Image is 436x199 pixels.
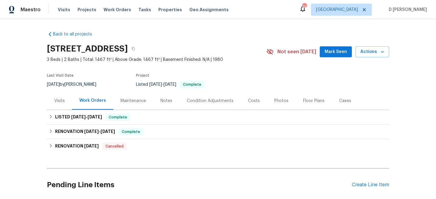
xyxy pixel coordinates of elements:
div: Maintenance [121,98,146,104]
button: Mark Seen [320,46,352,58]
span: Last Visit Date [47,74,74,77]
span: Projects [78,7,96,13]
div: Costs [248,98,260,104]
div: Notes [160,98,172,104]
span: - [71,115,102,119]
span: Work Orders [104,7,131,13]
span: Mark Seen [325,48,347,56]
span: Properties [158,7,182,13]
div: Floor Plans [303,98,325,104]
span: D [PERSON_NAME] [386,7,427,13]
h2: [STREET_ADDRESS] [47,46,128,52]
span: [DATE] [71,115,86,119]
div: Condition Adjustments [187,98,233,104]
span: [DATE] [88,115,102,119]
span: Listed [136,82,204,87]
span: [DATE] [84,144,99,148]
div: RENOVATION [DATE]-[DATE]Complete [47,124,389,139]
span: - [84,129,115,134]
span: - [149,82,176,87]
span: Complete [106,114,130,120]
h6: RENOVATION [55,128,115,135]
span: 3 Beds | 2 Baths | Total: 1467 ft² | Above Grade: 1467 ft² | Basement Finished: N/A | 1980 [47,57,266,63]
button: Actions [355,46,389,58]
span: Complete [119,129,143,135]
span: Geo Assignments [189,7,229,13]
span: Project [136,74,149,77]
span: Complete [180,83,204,86]
span: [DATE] [149,82,162,87]
div: by [PERSON_NAME] [47,81,104,88]
div: Photos [274,98,289,104]
div: LISTED [DATE]-[DATE]Complete [47,110,389,124]
h6: LISTED [55,114,102,121]
span: Actions [360,48,384,56]
div: 16 [302,4,306,10]
button: Copy Address [128,43,139,54]
div: Cases [339,98,351,104]
span: [DATE] [163,82,176,87]
span: [GEOGRAPHIC_DATA] [316,7,358,13]
div: RENOVATION [DATE]Cancelled [47,139,389,154]
div: Create Line Item [352,182,389,188]
span: [DATE] [47,82,60,87]
a: Back to all projects [47,31,105,37]
div: Visits [54,98,65,104]
span: Maestro [21,7,41,13]
span: [DATE] [84,129,99,134]
h6: RENOVATION [55,143,99,150]
h2: Pending Line Items [47,171,352,199]
div: Work Orders [79,98,106,104]
span: Tasks [138,8,151,12]
span: Visits [58,7,70,13]
span: [DATE] [101,129,115,134]
span: Not seen [DATE] [277,49,316,55]
span: Cancelled [103,143,126,149]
